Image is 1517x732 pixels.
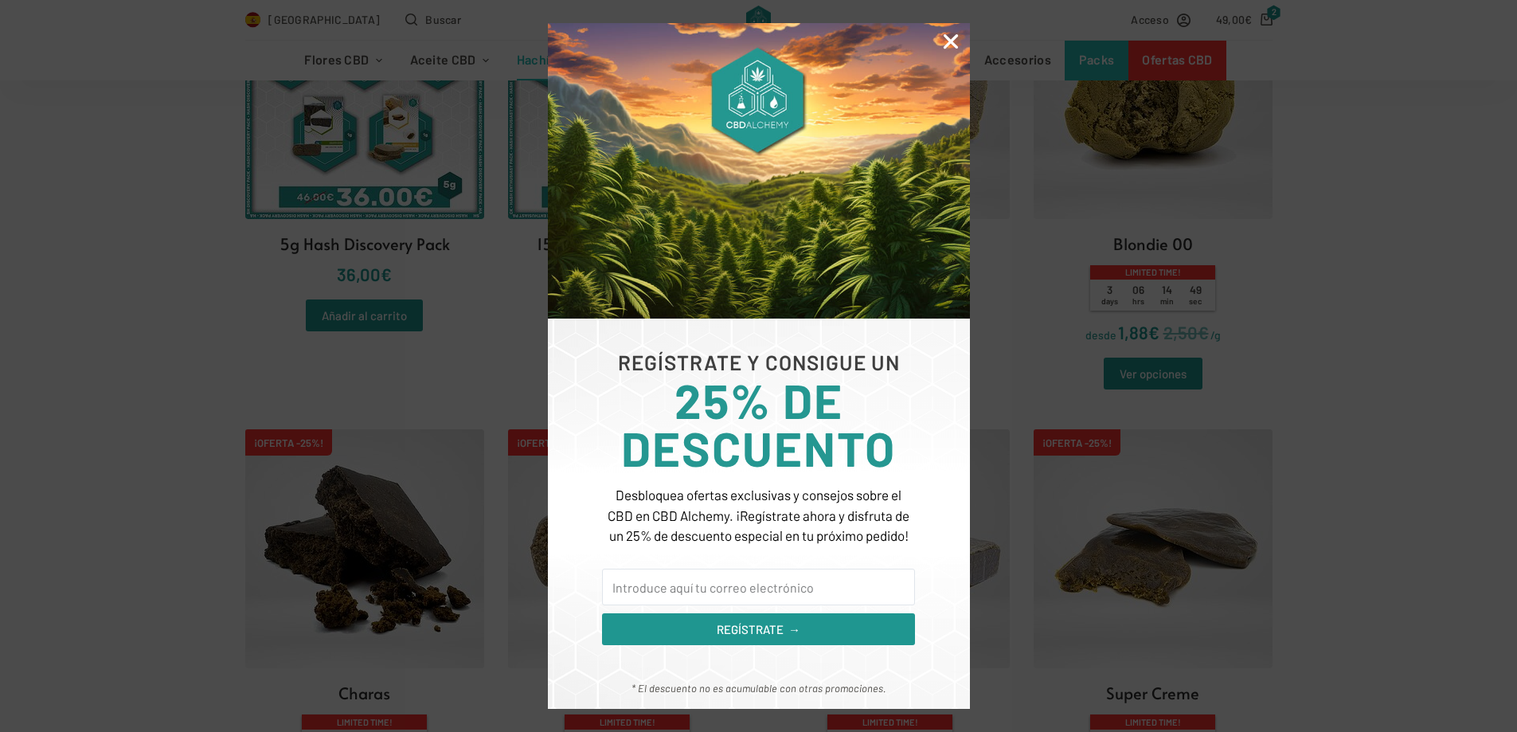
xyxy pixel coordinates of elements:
h6: REGÍSTRATE Y CONSIGUE UN [602,352,914,372]
span: REGÍSTRATE → [717,620,800,639]
button: REGÍSTRATE → [602,613,914,645]
input: Introduce aquí tu correo electrónico [602,569,914,605]
em: * El descuento no es acumulable con otras promociones. [631,682,886,695]
h3: 25% DE DESCUENTO [602,376,914,472]
a: Close [940,31,961,52]
p: Desbloquea ofertas exclusivas y consejos sobre el CBD en CBD Alchemy. ¡Regístrate ahora y disfrut... [602,485,914,546]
